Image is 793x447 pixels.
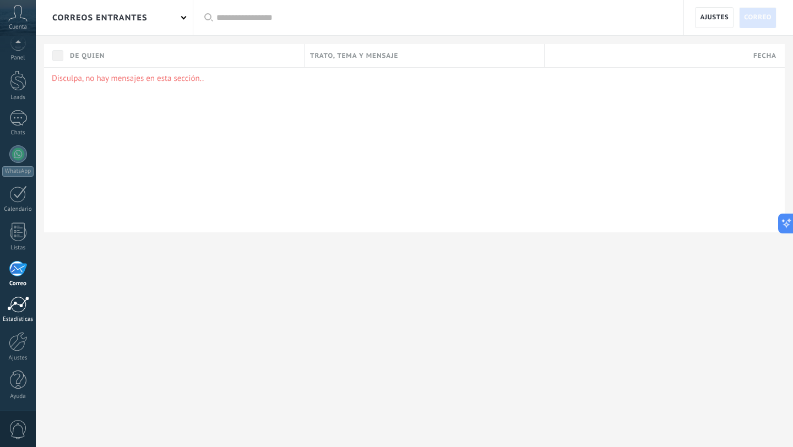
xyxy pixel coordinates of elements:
[2,316,34,323] div: Estadísticas
[2,54,34,62] div: Panel
[2,280,34,287] div: Correo
[2,355,34,362] div: Ajustes
[2,244,34,252] div: Listas
[2,393,34,400] div: Ayuda
[744,8,772,28] span: Correo
[52,73,777,84] p: Disculpa, no hay mensajes en esta sección..
[9,24,27,31] span: Cuenta
[2,206,34,213] div: Calendario
[753,51,776,61] span: Fecha
[700,8,729,28] span: Ajustes
[2,166,34,177] div: WhatsApp
[2,129,34,137] div: Chats
[310,51,398,61] span: Trato, tema y mensaje
[739,7,776,28] a: Correo
[695,7,734,28] a: Ajustes
[2,94,34,101] div: Leads
[70,51,105,61] span: De quien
